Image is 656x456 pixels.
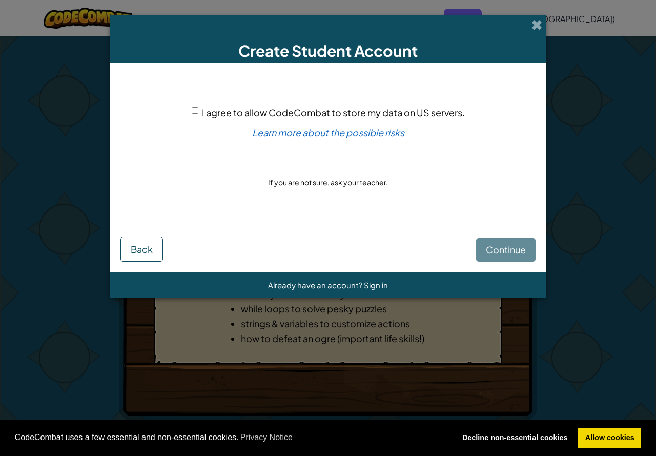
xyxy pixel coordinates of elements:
[202,107,465,118] span: I agree to allow CodeCombat to store my data on US servers.
[455,428,575,448] a: deny cookies
[268,177,388,187] p: If you are not sure, ask your teacher.
[15,430,447,445] span: CodeCombat uses a few essential and non-essential cookies.
[578,428,641,448] a: allow cookies
[364,280,388,290] a: Sign in
[131,243,153,255] span: Back
[120,237,163,262] button: Back
[238,41,418,61] span: Create Student Account
[192,107,198,114] input: I agree to allow CodeCombat to store my data on US servers.
[268,280,364,290] span: Already have an account?
[239,430,295,445] a: learn more about cookies
[252,127,404,138] a: Learn more about the possible risks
